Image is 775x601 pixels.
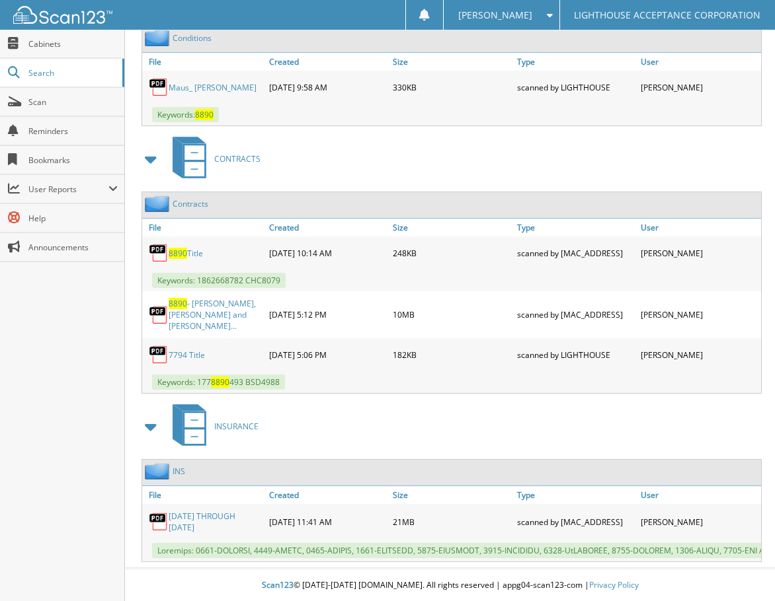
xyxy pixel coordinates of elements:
div: scanned by LIGHTHOUSE [514,74,637,100]
div: 21MB [389,507,513,536]
div: 182KB [389,341,513,368]
img: PDF.png [149,77,169,97]
span: Help [28,213,118,224]
span: LIGHTHOUSE ACCEPTANCE CORPORATION [574,11,760,19]
img: PDF.png [149,305,169,325]
div: scanned by [MAC_ADDRESS] [514,507,637,536]
a: Conditions [173,32,212,44]
a: File [142,53,266,71]
a: [DATE] THROUGH [DATE] [169,511,263,533]
a: Size [389,486,513,504]
a: Type [514,486,637,504]
span: User Reports [28,184,108,195]
img: folder2.png [145,463,173,479]
a: Size [389,53,513,71]
a: 8890Title [169,248,203,259]
a: Privacy Policy [589,579,639,590]
img: scan123-logo-white.svg [13,6,112,24]
a: 8890- [PERSON_NAME], [PERSON_NAME] and [PERSON_NAME]... [169,298,263,332]
a: Type [514,219,637,236]
div: [PERSON_NAME] [637,295,761,335]
div: [PERSON_NAME] [637,74,761,100]
span: Scan [28,96,118,108]
div: [PERSON_NAME] [637,341,761,368]
a: File [142,486,266,504]
a: CONTRACTS [165,133,261,185]
a: Maus_ [PERSON_NAME] [169,82,257,93]
span: 8890 [169,248,187,259]
div: [DATE] 9:58 AM [266,74,389,100]
img: folder2.png [145,195,173,212]
div: scanned by LIGHTHOUSE [514,341,637,368]
span: INSURANCE [214,421,259,432]
div: [PERSON_NAME] [637,507,761,536]
img: PDF.png [149,345,169,365]
span: 8890 [195,109,214,120]
img: folder2.png [145,30,173,46]
div: 330KB [389,74,513,100]
span: Keywords: 1862668782 CHC8079 [152,273,286,288]
div: [DATE] 5:06 PM [266,341,389,368]
span: [PERSON_NAME] [458,11,532,19]
span: CONTRACTS [214,153,261,164]
div: [DATE] 5:12 PM [266,295,389,335]
div: [DATE] 10:14 AM [266,240,389,266]
a: 7794 Title [169,349,205,361]
a: Size [389,219,513,236]
a: INS [173,466,185,477]
a: User [637,53,761,71]
a: Created [266,53,389,71]
a: Type [514,53,637,71]
a: User [637,486,761,504]
a: File [142,219,266,236]
span: 8890 [169,298,187,309]
span: Search [28,67,116,79]
a: Contracts [173,198,208,209]
a: INSURANCE [165,400,259,452]
a: User [637,219,761,236]
div: scanned by [MAC_ADDRESS] [514,295,637,335]
span: Keywords: 177 493 BSD4988 [152,374,285,390]
div: scanned by [MAC_ADDRESS] [514,240,637,266]
a: Created [266,486,389,504]
span: Announcements [28,242,118,253]
div: [PERSON_NAME] [637,240,761,266]
span: Keywords: [152,107,219,122]
img: PDF.png [149,243,169,263]
div: 10MB [389,295,513,335]
span: Bookmarks [28,155,118,166]
div: 248KB [389,240,513,266]
iframe: Chat Widget [709,538,775,601]
span: Reminders [28,125,118,137]
div: [DATE] 11:41 AM [266,507,389,536]
span: Scan123 [262,579,294,590]
img: PDF.png [149,512,169,532]
a: Created [266,219,389,236]
span: 8890 [211,376,229,388]
span: Cabinets [28,38,118,50]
